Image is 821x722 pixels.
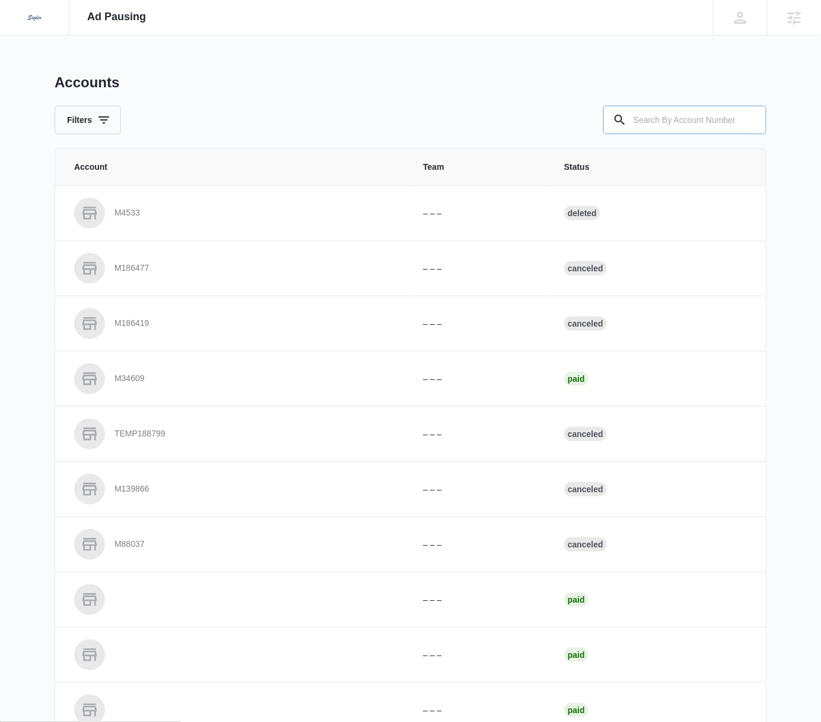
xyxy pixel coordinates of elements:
p: TEMP188799 [114,428,166,440]
div: Paid [564,703,588,717]
span: Account [74,161,394,173]
div: Paid [564,648,588,662]
div: Deleted [564,206,600,220]
p: – – – [423,262,536,275]
p: – – – [423,373,536,385]
a: TEMP188799 [74,419,394,449]
p: – – – [423,483,536,496]
p: M186477 [114,262,149,274]
p: – – – [423,207,536,220]
div: Canceled [564,261,607,275]
p: – – – [423,649,536,661]
span: Team [423,161,536,173]
a: M34609 [74,363,394,394]
div: Domain: [DOMAIN_NAME] [31,31,131,40]
span: Ad Pausing [87,11,146,23]
p: M34609 [114,373,145,385]
p: M139866 [114,483,149,495]
div: Canceled [564,427,607,441]
p: M88037 [114,539,145,550]
a: M88037 [74,529,394,560]
a: M186419 [74,308,394,339]
div: Canceled [564,482,607,496]
img: tab_keywords_by_traffic_grey.svg [118,69,128,78]
h1: Accounts [55,74,119,91]
input: Search By Account Number [603,106,766,134]
p: – – – [423,318,536,330]
img: tab_domain_overview_orange.svg [32,69,42,78]
p: – – – [423,594,536,606]
div: Canceled [564,537,607,552]
button: Filters [55,106,121,134]
div: Paid [564,372,588,386]
div: Paid [564,593,588,607]
p: M186419 [114,318,149,330]
img: website_grey.svg [19,31,28,40]
img: logo_orange.svg [19,19,28,28]
span: Status [564,161,747,173]
a: M139866 [74,474,394,505]
p: – – – [423,704,536,717]
div: Canceled [564,316,607,331]
div: Keywords by Traffic [131,70,200,78]
p: M4533 [114,207,140,219]
a: M4533 [74,198,394,229]
p: – – – [423,428,536,441]
img: Sigler Corporate [24,7,45,28]
div: v 4.0.25 [33,19,58,28]
p: – – – [423,539,536,551]
a: M186477 [74,253,394,284]
div: Domain Overview [45,70,106,78]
